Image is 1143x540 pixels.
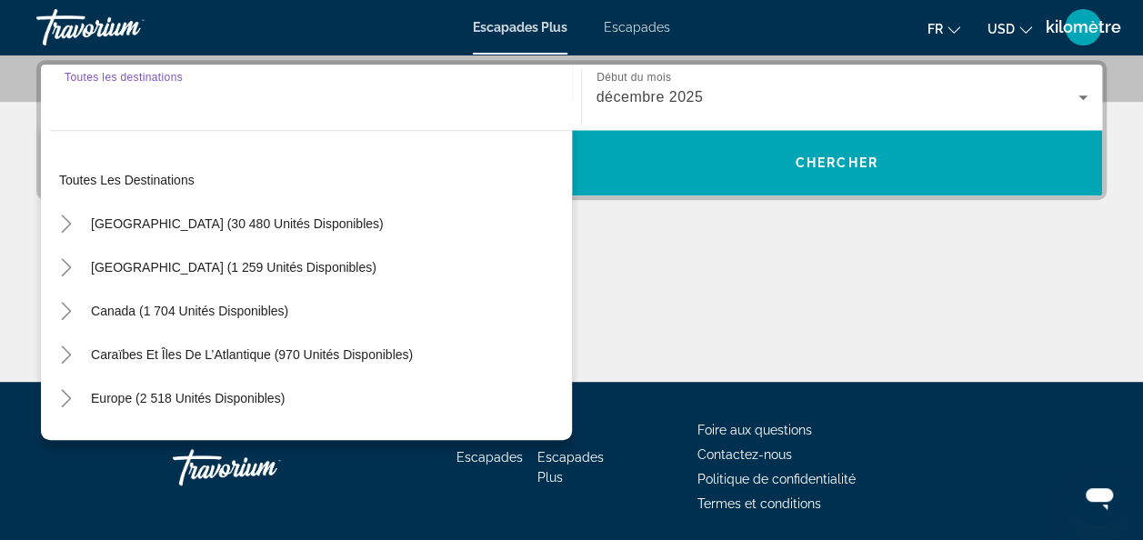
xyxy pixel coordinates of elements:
[697,472,856,486] a: Politique de confidentialité
[697,423,812,437] a: Foire aux questions
[91,216,384,231] span: [GEOGRAPHIC_DATA] (30 480 unités disponibles)
[91,260,376,275] span: [GEOGRAPHIC_DATA] (1 259 unités disponibles)
[1046,18,1121,36] span: kilomètre
[82,425,375,458] button: [GEOGRAPHIC_DATA] (207 unités disponibles)
[82,338,422,371] button: Caraïbes et îles de l’Atlantique (970 unités disponibles)
[50,383,82,415] button: Toggle Europe (2 518 unités disponibles)
[1070,467,1128,525] iframe: Bouton de lancement de la fenêtre de messagerie
[796,155,878,170] span: Chercher
[1059,8,1107,46] button: Menu utilisateur
[82,207,393,240] button: [GEOGRAPHIC_DATA] (30 480 unités disponibles)
[604,20,670,35] a: Escapades
[697,496,821,511] a: Termes et conditions
[988,15,1032,42] button: Changer de devise
[91,304,288,318] span: Canada (1 704 unités disponibles)
[927,22,943,36] span: Fr
[50,426,82,458] button: Toggle Australia (207 unités disponibles)
[36,4,218,51] a: Travorium
[50,295,82,327] button: Toggle Canada (1 704 unités disponibles)
[65,71,183,83] span: Toutes les destinations
[473,20,567,35] a: Escapades Plus
[537,450,604,485] a: Escapades Plus
[91,347,413,362] span: Caraïbes et îles de l’Atlantique (970 unités disponibles)
[41,65,1102,195] div: Widget de recherche
[59,173,195,187] span: Toutes les destinations
[927,15,960,42] button: Changer la langue
[82,251,386,284] button: [GEOGRAPHIC_DATA] (1 259 unités disponibles)
[697,447,792,462] a: Contactez-nous
[50,252,82,284] button: Toggle Mexico (1 259 unités disponibles)
[50,339,82,371] button: Toggle Caraïbes et îles de l’Atlantique (970 unités disponibles)
[597,89,704,105] span: décembre 2025
[91,391,285,405] span: Europe (2 518 unités disponibles)
[50,164,572,196] button: Toutes les destinations
[173,440,355,495] a: Travorium
[82,382,294,415] button: Europe (2 518 unités disponibles)
[572,130,1103,195] button: Chercher
[82,295,297,327] button: Canada (1 704 unités disponibles)
[597,72,671,84] span: Début du mois
[988,22,1015,36] span: USD
[50,208,82,240] button: Toggle États-Unis (30 480 unités disponibles)
[456,450,523,465] a: Escapades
